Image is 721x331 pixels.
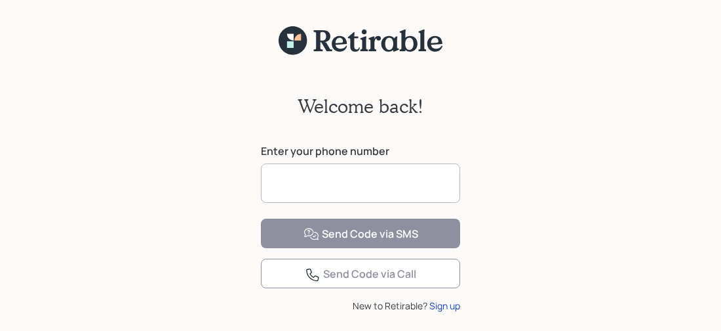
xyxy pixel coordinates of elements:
[303,227,418,242] div: Send Code via SMS
[298,95,423,118] h2: Welcome back!
[261,299,460,313] div: New to Retirable?
[305,267,416,282] div: Send Code via Call
[261,144,460,158] label: Enter your phone number
[261,259,460,288] button: Send Code via Call
[429,299,460,313] div: Sign up
[261,219,460,248] button: Send Code via SMS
